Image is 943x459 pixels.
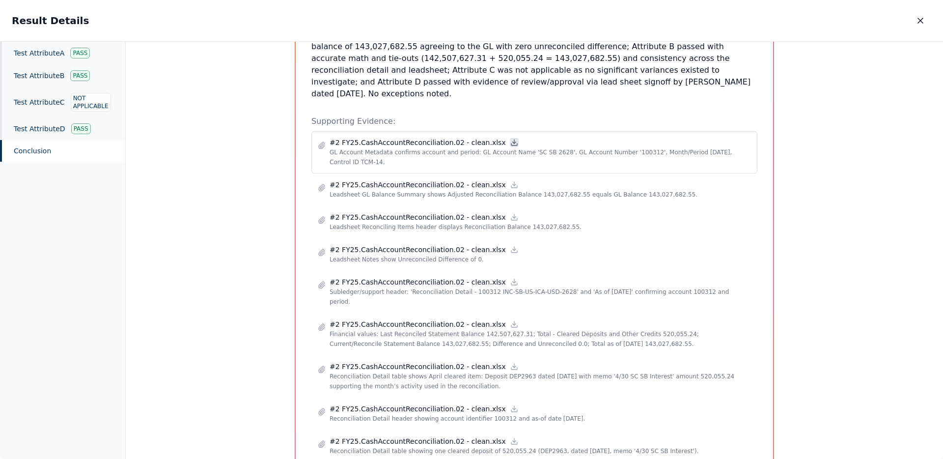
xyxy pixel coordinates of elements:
p: Reconciliation Detail header showing account identifier 100312 and as-of date [DATE]. [330,414,751,424]
p: #2 FY25.CashAccountReconciliation.02 - clean.xlsx [330,319,506,329]
p: #2 FY25.CashAccountReconciliation.02 - clean.xlsx [330,362,506,372]
div: Not Applicable [71,93,111,112]
p: PASS - For GL Account 100312 “SC SB 2628” as of [DATE], Attribute A passed with the support/suble... [311,29,757,100]
a: Download file [510,320,519,329]
p: #2 FY25.CashAccountReconciliation.02 - clean.xlsx [330,138,506,147]
p: #2 FY25.CashAccountReconciliation.02 - clean.xlsx [330,245,506,255]
p: Reconciliation Detail table showing one cleared deposit of 520,055.24 (DEP2963, dated [DATE], mem... [330,446,751,456]
p: Leadsheet GL Balance Summary shows Adjusted Reconciliation Balance 143,027,682.55 equals GL Balan... [330,190,751,200]
p: #2 FY25.CashAccountReconciliation.02 - clean.xlsx [330,436,506,446]
p: Leadsheet Reconciling Items header displays Reconciliation Balance 143,027,682.55. [330,222,751,232]
a: Download file [510,437,519,446]
p: Financial values: Last Reconciled Statement Balance 142,507,627.31; Total - Cleared Deposits and ... [330,329,751,349]
a: Download file [510,180,519,189]
a: Download file [510,278,519,287]
p: #2 FY25.CashAccountReconciliation.02 - clean.xlsx [330,404,506,414]
a: Download file [510,245,519,254]
p: Reconciliation Detail table shows April cleared item: Deposit DEP2963 dated [DATE] with memo '4/3... [330,372,751,391]
div: Pass [70,48,90,58]
a: Download file [510,138,519,147]
a: Download file [510,362,519,371]
p: #2 FY25.CashAccountReconciliation.02 - clean.xlsx [330,212,506,222]
p: Subledger/support header: 'Reconciliation Detail - 100312 INC-SB-US-ICA-USD-2628' and 'As of [DAT... [330,287,751,307]
p: #2 FY25.CashAccountReconciliation.02 - clean.xlsx [330,277,506,287]
a: Download file [510,404,519,413]
div: Pass [70,70,90,81]
a: Download file [510,213,519,222]
p: Supporting Evidence: [311,115,757,127]
p: #2 FY25.CashAccountReconciliation.02 - clean.xlsx [330,180,506,190]
h2: Result Details [12,14,89,28]
p: Leadsheet Notes show Unreconciled Difference of 0. [330,255,751,264]
div: Pass [71,123,91,134]
p: GL Account Metadata confirms account and period: GL Account Name 'SC SB 2628', GL Account Number ... [330,147,751,167]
